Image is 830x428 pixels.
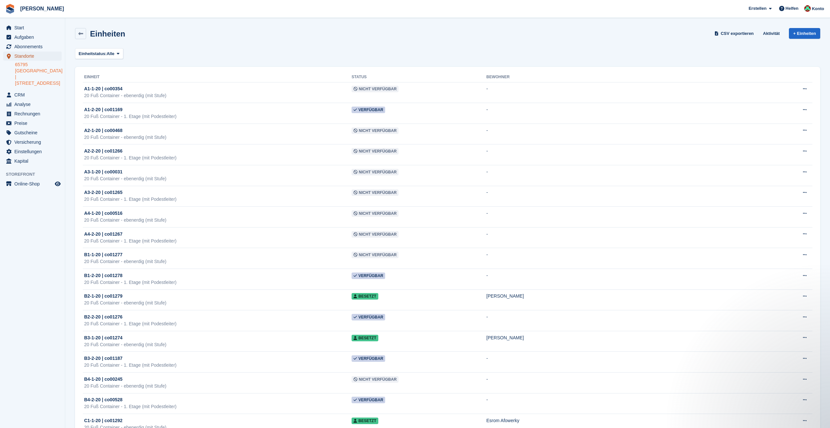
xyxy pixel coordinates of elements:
div: 20 Fuß Container - 1. Etage (mit Podestleiter) [84,238,352,244]
div: 20 Fuß Container - ebenerdig (mit Stufe) [84,134,352,141]
span: B2-1-20 | co01279 [84,293,123,300]
a: Speisekarte [3,179,62,188]
a: menu [3,156,62,166]
td: - [486,165,773,186]
span: CRM [14,90,53,99]
span: Verfügbar [352,314,385,320]
a: menu [3,119,62,128]
div: 20 Fuß Container - ebenerdig (mit Stufe) [84,341,352,348]
a: menu [3,52,62,61]
span: Nicht verfügbar [352,210,399,217]
div: 20 Fuß Container - 1. Etage (mit Podestleiter) [84,320,352,327]
span: Nicht verfügbar [352,189,399,196]
span: Analyse [14,100,53,109]
span: Besetzt [352,293,378,300]
div: [PERSON_NAME] [486,293,773,300]
span: Einstellungen [14,147,53,156]
a: Vorschau-Shop [54,180,62,188]
span: Besetzt [352,418,378,424]
span: Gutscheine [14,128,53,137]
td: - [486,207,773,228]
a: menu [3,100,62,109]
td: - [486,269,773,290]
span: Verfügbar [352,355,385,362]
span: Verfügbar [352,273,385,279]
img: Maximilian Friedl [804,5,811,12]
span: Verfügbar [352,397,385,403]
span: Nicht verfügbar [352,169,399,175]
div: 20 Fuß Container - ebenerdig (mit Stufe) [84,217,352,224]
div: [PERSON_NAME] [486,334,773,341]
span: A2-2-20 | co01266 [84,148,123,155]
span: Nicht verfügbar [352,86,399,92]
span: Standorte [14,52,53,61]
a: menu [3,33,62,42]
div: 20 Fuß Container - 1. Etage (mit Podestleiter) [84,155,352,161]
div: 20 Fuß Container - 1. Etage (mit Podestleiter) [84,196,352,203]
span: Preise [14,119,53,128]
span: Rechnungen [14,109,53,118]
div: 20 Fuß Container - ebenerdig (mit Stufe) [84,300,352,306]
th: Bewohner [486,72,773,82]
a: CSV exportieren [713,28,756,39]
span: A3-1-20 | co00031 [84,169,123,175]
span: C1-1-20 | co01292 [84,417,123,424]
span: Online-Shop [14,179,53,188]
td: - [486,393,773,414]
span: Erstellen [748,5,766,12]
h2: Einheiten [90,29,125,38]
a: [PERSON_NAME] [18,3,67,14]
span: B1-1-20 | co01277 [84,251,123,258]
a: menu [3,128,62,137]
span: B4-1-20 | co00245 [84,376,123,383]
a: menu [3,42,62,51]
div: 20 Fuß Container - ebenerdig (mit Stufe) [84,92,352,99]
span: Konto [812,6,824,12]
div: 20 Fuß Container - 1. Etage (mit Podestleiter) [84,279,352,286]
span: Kapital [14,156,53,166]
div: 20 Fuß Container - ebenerdig (mit Stufe) [84,175,352,182]
span: B3-1-20 | co01274 [84,334,123,341]
div: 20 Fuß Container - ebenerdig (mit Stufe) [84,383,352,390]
span: Nicht verfügbar [352,127,399,134]
th: Status [352,72,486,82]
span: Einheitstatus: [79,51,107,57]
td: - [486,124,773,144]
span: Abonnements [14,42,53,51]
a: + Einheiten [789,28,820,39]
span: Nicht verfügbar [352,252,399,258]
span: A4-2-20 | co01267 [84,231,123,238]
span: Storefront [6,171,65,178]
div: 20 Fuß Container - 1. Etage (mit Podestleiter) [84,362,352,369]
span: Start [14,23,53,32]
div: Esrom Afowerky [486,417,773,424]
span: B1-2-20 | co01278 [84,272,123,279]
span: Versicherung [14,138,53,147]
span: B4-2-20 | co00528 [84,396,123,403]
td: - [486,186,773,207]
a: menu [3,109,62,118]
span: Nicht verfügbar [352,231,399,238]
button: Einheitstatus: Alle [75,48,123,59]
span: A1-1-20 | co00354 [84,85,123,92]
a: menu [3,138,62,147]
img: stora-icon-8386f47178a22dfd0bd8f6a31ec36ba5ce8667c1dd55bd0f319d3a0aa187defe.svg [5,4,15,14]
td: - [486,373,773,393]
td: - [486,144,773,165]
td: - [486,310,773,331]
span: Besetzt [352,335,378,341]
td: - [486,103,773,124]
div: 20 Fuß Container - ebenerdig (mit Stufe) [84,258,352,265]
span: A2-1-20 | co00468 [84,127,123,134]
span: B2-2-20 | co01276 [84,314,123,320]
span: Alle [107,51,114,57]
a: 65795 [GEOGRAPHIC_DATA] | [STREET_ADDRESS] [15,62,62,86]
td: - [486,82,773,103]
a: Aktivität [761,28,782,39]
span: A1-2-20 | co01169 [84,106,123,113]
span: Nicht verfügbar [352,376,399,383]
td: - [486,227,773,248]
div: 20 Fuß Container - 1. Etage (mit Podestleiter) [84,403,352,410]
span: Helfen [786,5,799,12]
span: Aufgaben [14,33,53,42]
